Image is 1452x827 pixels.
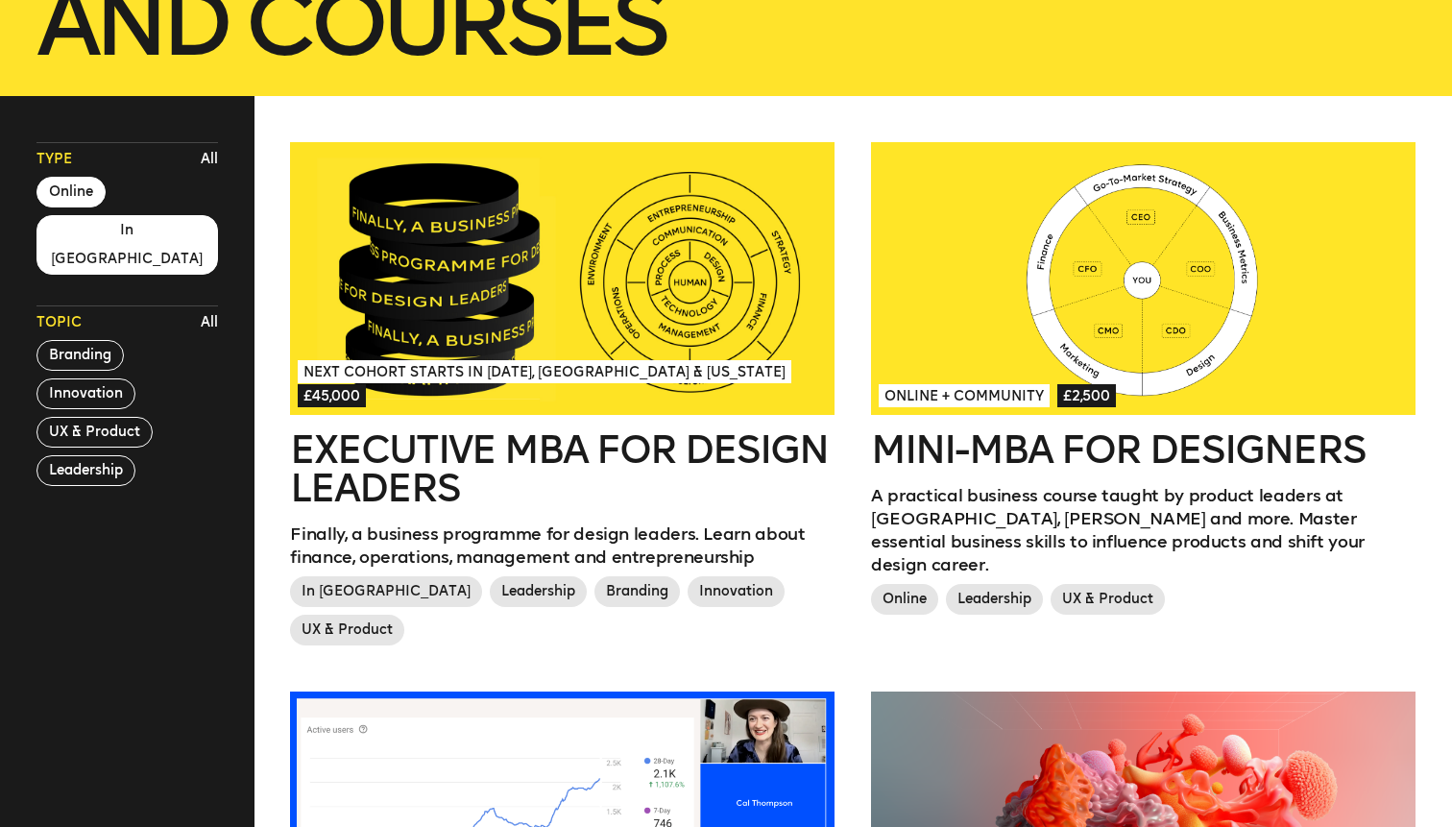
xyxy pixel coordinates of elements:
[36,378,135,409] button: Innovation
[871,142,1416,622] a: Online + Community£2,500Mini-MBA for DesignersA practical business course taught by product leade...
[290,576,482,607] span: In [GEOGRAPHIC_DATA]
[871,584,938,615] span: Online
[594,576,680,607] span: Branding
[298,360,790,383] span: Next Cohort Starts in [DATE], [GEOGRAPHIC_DATA] & [US_STATE]
[36,215,218,275] button: In [GEOGRAPHIC_DATA]
[36,177,106,207] button: Online
[290,430,835,507] h2: Executive MBA for Design Leaders
[36,417,153,448] button: UX & Product
[36,455,135,486] button: Leadership
[36,150,72,169] span: Type
[36,340,124,371] button: Branding
[871,430,1416,469] h2: Mini-MBA for Designers
[946,584,1043,615] span: Leadership
[1051,584,1165,615] span: UX & Product
[290,142,835,653] a: Next Cohort Starts in [DATE], [GEOGRAPHIC_DATA] & [US_STATE]£45,000Executive MBA for Design Leade...
[290,615,404,645] span: UX & Product
[196,308,223,337] button: All
[298,384,366,407] span: £45,000
[879,384,1050,407] span: Online + Community
[490,576,587,607] span: Leadership
[688,576,785,607] span: Innovation
[36,313,82,332] span: Topic
[871,484,1416,576] p: A practical business course taught by product leaders at [GEOGRAPHIC_DATA], [PERSON_NAME] and mor...
[290,523,835,569] p: Finally, a business programme for design leaders. Learn about finance, operations, management and...
[1057,384,1116,407] span: £2,500
[196,145,223,174] button: All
